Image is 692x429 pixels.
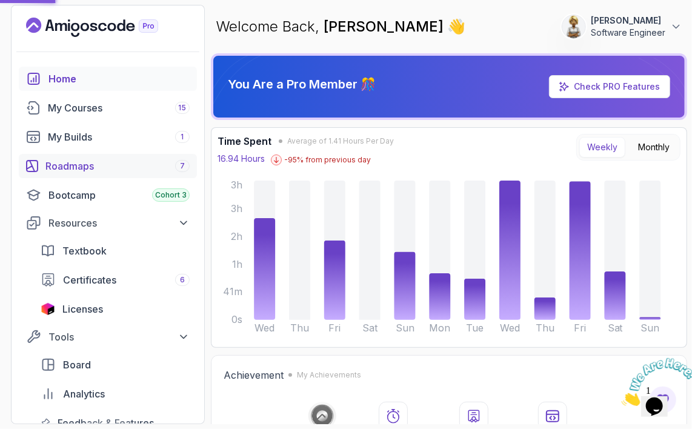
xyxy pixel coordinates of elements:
div: Home [48,71,190,86]
h3: Time Spent [218,134,271,148]
a: home [19,67,197,91]
span: Certificates [63,273,116,287]
span: Cohort 3 [155,190,187,200]
a: bootcamp [19,183,197,207]
button: Weekly [579,137,625,158]
a: Check PRO Features [574,81,660,91]
span: 15 [179,103,187,113]
a: builds [19,125,197,149]
iframe: chat widget [617,353,692,411]
p: You Are a Pro Member 🎊 [228,76,376,93]
span: Analytics [63,387,105,401]
tspan: Thu [290,322,309,334]
tspan: Tue [466,322,484,334]
span: 1 [181,132,184,142]
a: analytics [33,382,197,406]
span: 7 [180,161,185,171]
img: user profile image [562,15,585,38]
tspan: Fri [574,322,586,334]
div: Resources [48,216,190,230]
div: Roadmaps [45,159,190,173]
img: jetbrains icon [41,303,55,315]
tspan: Sat [362,322,378,334]
tspan: 1h [232,259,242,270]
tspan: 3h [231,179,242,191]
button: Monthly [630,137,677,158]
span: Average of 1.41 Hours Per Day [287,136,394,146]
tspan: 41m [223,287,242,298]
a: licenses [33,297,197,321]
p: My Achievements [297,370,361,380]
tspan: 2h [231,231,242,242]
div: Tools [48,330,190,344]
tspan: Fri [329,322,341,334]
p: [PERSON_NAME] [591,15,665,27]
p: Welcome Back, [216,17,465,36]
tspan: Sat [608,322,624,334]
tspan: Thu [536,322,554,334]
span: Board [63,358,91,372]
a: Landing page [26,18,186,37]
div: My Courses [48,101,190,115]
p: 16.94 Hours [218,153,265,165]
span: 6 [180,275,185,285]
span: 1 [5,5,10,15]
div: Bootcamp [48,188,190,202]
a: roadmaps [19,154,197,178]
a: board [33,353,197,377]
h2: Achievement [224,368,284,382]
button: Tools [19,326,197,348]
span: [PERSON_NAME] [324,18,447,35]
tspan: 0s [231,314,242,326]
img: Chat attention grabber [5,5,80,53]
a: textbook [33,239,197,263]
button: user profile image[PERSON_NAME]Software Engineer [562,15,682,39]
p: Software Engineer [591,27,665,39]
p: -95 % from previous day [284,155,371,165]
span: Licenses [62,302,103,316]
tspan: 3h [231,203,242,215]
a: Check PRO Features [549,75,670,98]
tspan: Wed [255,322,274,334]
span: 👋 [447,16,466,36]
tspan: Wed [500,322,520,334]
tspan: Mon [430,322,451,334]
div: My Builds [48,130,190,144]
a: courses [19,96,197,120]
button: Resources [19,212,197,234]
span: Textbook [62,244,107,258]
tspan: Sun [641,322,660,334]
a: certificates [33,268,197,292]
tspan: Sun [396,322,414,334]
